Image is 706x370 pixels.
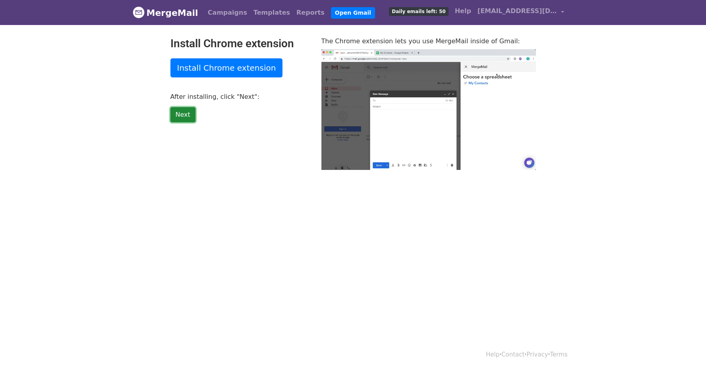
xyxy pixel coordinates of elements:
[389,7,448,16] span: Daily emails left: 50
[170,58,283,77] a: Install Chrome extension
[170,107,195,122] a: Next
[452,3,474,19] a: Help
[170,37,309,50] h2: Install Chrome extension
[386,3,451,19] a: Daily emails left: 50
[474,3,567,22] a: [EMAIL_ADDRESS][DOMAIN_NAME]
[250,5,293,21] a: Templates
[486,351,499,358] a: Help
[170,92,309,101] p: After installing, click "Next":
[133,4,198,21] a: MergeMail
[526,351,548,358] a: Privacy
[133,6,145,18] img: MergeMail logo
[205,5,250,21] a: Campaigns
[478,6,557,16] span: [EMAIL_ADDRESS][DOMAIN_NAME]
[293,5,328,21] a: Reports
[331,7,375,19] a: Open Gmail
[550,351,567,358] a: Terms
[501,351,524,358] a: Contact
[666,332,706,370] iframe: Chat Widget
[321,37,536,45] p: The Chrome extension lets you use MergeMail inside of Gmail:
